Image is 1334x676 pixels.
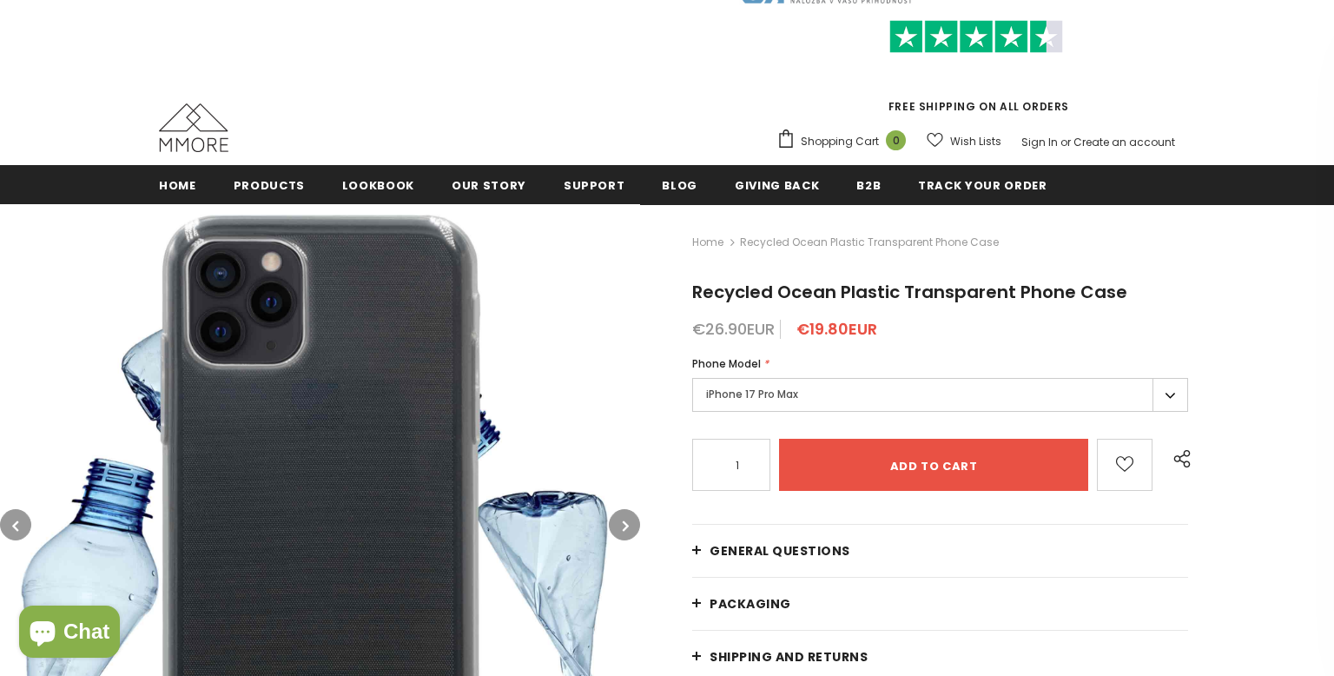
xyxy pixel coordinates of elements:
a: General Questions [692,525,1188,577]
iframe: Customer reviews powered by Trustpilot [776,53,1175,98]
span: Recycled Ocean Plastic Transparent Phone Case [692,280,1127,304]
a: Giving back [735,165,819,204]
a: PACKAGING [692,578,1188,630]
span: Recycled Ocean Plastic Transparent Phone Case [740,232,999,253]
input: Add to cart [779,439,1088,491]
span: General Questions [710,542,850,560]
span: Track your order [918,177,1047,194]
label: iPhone 17 Pro Max [692,378,1188,412]
span: Products [234,177,305,194]
a: Products [234,165,305,204]
a: Home [159,165,196,204]
span: Our Story [452,177,526,194]
span: €26.90EUR [692,318,775,340]
span: Shipping and returns [710,648,868,666]
span: Home [159,177,196,194]
span: B2B [856,177,881,194]
span: Wish Lists [950,133,1001,150]
inbox-online-store-chat: Shopify online store chat [14,606,125,662]
span: €19.80EUR [796,318,877,340]
a: Create an account [1073,135,1175,149]
span: or [1060,135,1071,149]
a: Shopping Cart 0 [776,129,915,155]
span: Lookbook [342,177,414,194]
a: support [564,165,625,204]
span: support [564,177,625,194]
a: Home [692,232,723,253]
span: FREE SHIPPING ON ALL ORDERS [776,28,1175,114]
span: 0 [886,130,906,150]
a: Wish Lists [927,126,1001,156]
a: Blog [662,165,697,204]
span: PACKAGING [710,595,791,613]
a: Track your order [918,165,1047,204]
a: Lookbook [342,165,414,204]
a: Sign In [1021,135,1058,149]
span: Shopping Cart [801,133,879,150]
span: Phone Model [692,356,761,371]
img: Trust Pilot Stars [889,20,1063,54]
span: Giving back [735,177,819,194]
img: MMORE Cases [159,103,228,152]
a: Our Story [452,165,526,204]
a: B2B [856,165,881,204]
span: Blog [662,177,697,194]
